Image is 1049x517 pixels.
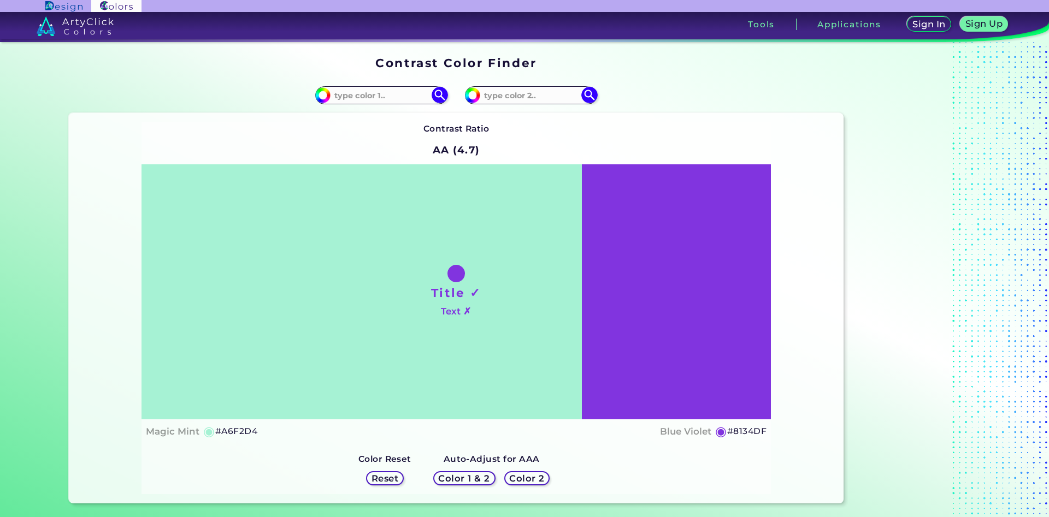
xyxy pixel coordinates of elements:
[423,123,490,134] strong: Contrast Ratio
[727,424,767,438] h5: #8134DF
[967,20,1001,28] h5: Sign Up
[215,424,257,438] h5: #A6F2D4
[444,454,540,464] strong: Auto-Adjust for AAA
[331,88,432,103] input: type color 1..
[358,454,411,464] strong: Color Reset
[715,425,727,438] h5: ◉
[428,138,485,162] h2: AA (4.7)
[37,16,114,36] img: logo_artyclick_colors_white.svg
[914,20,944,28] h5: Sign In
[748,20,775,28] h3: Tools
[441,474,487,482] h5: Color 1 & 2
[373,474,397,482] h5: Reset
[432,87,448,103] img: icon search
[203,425,215,438] h5: ◉
[431,284,481,301] h1: Title ✓
[441,304,471,319] h4: Text ✗
[480,88,582,103] input: type color 2..
[660,424,711,439] h4: Blue Violet
[581,87,598,103] img: icon search
[909,17,950,31] a: Sign In
[817,20,881,28] h3: Applications
[45,1,82,11] img: ArtyClick Design logo
[375,55,537,71] h1: Contrast Color Finder
[962,17,1005,31] a: Sign Up
[146,424,199,439] h4: Magic Mint
[511,474,543,482] h5: Color 2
